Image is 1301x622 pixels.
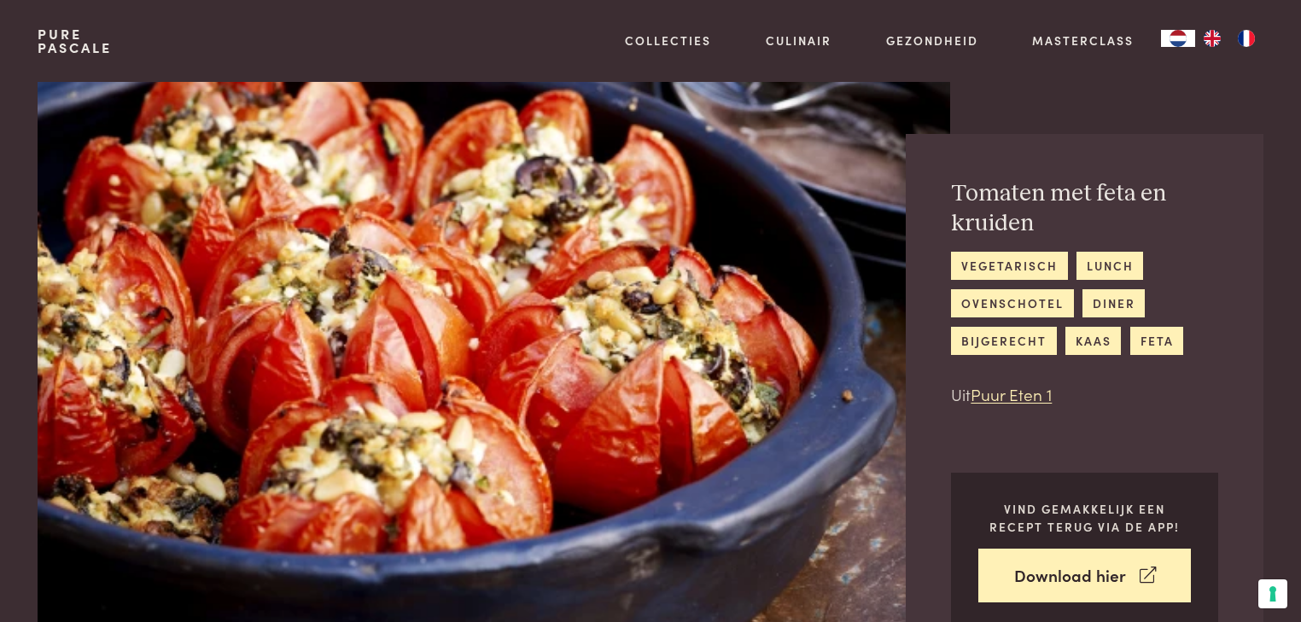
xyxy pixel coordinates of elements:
a: vegetarisch [951,252,1067,280]
h2: Tomaten met feta en kruiden [951,179,1218,238]
p: Uit [951,382,1218,407]
a: Puur Eten 1 [971,382,1052,405]
a: Gezondheid [886,32,978,49]
aside: Language selected: Nederlands [1161,30,1263,47]
a: ovenschotel [951,289,1073,317]
a: bijgerecht [951,327,1056,355]
a: Culinair [766,32,831,49]
p: Vind gemakkelijk een recept terug via de app! [978,500,1191,535]
a: lunch [1076,252,1143,280]
a: Collecties [625,32,711,49]
a: Masterclass [1032,32,1134,49]
a: NL [1161,30,1195,47]
a: Download hier [978,549,1191,602]
a: diner [1082,289,1145,317]
ul: Language list [1195,30,1263,47]
a: feta [1130,327,1183,355]
a: FR [1229,30,1263,47]
div: Language [1161,30,1195,47]
button: Uw voorkeuren voor toestemming voor trackingtechnologieën [1258,579,1287,608]
a: EN [1195,30,1229,47]
a: PurePascale [38,27,112,55]
a: kaas [1065,327,1121,355]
